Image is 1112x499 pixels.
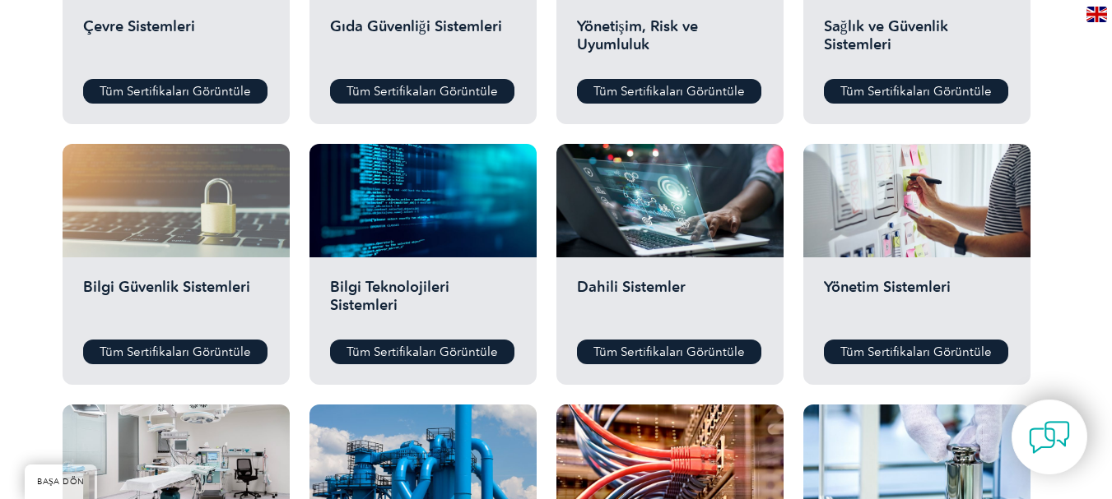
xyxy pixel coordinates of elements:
font: Tüm Sertifikaları Görüntüle [100,344,251,359]
font: Tüm Sertifikaları Görüntüle [593,344,745,359]
font: Dahili Sistemler [577,278,686,296]
a: BAŞA DÖN [25,464,97,499]
font: Tüm Sertifikaları Görüntüle [593,84,745,99]
font: Tüm Sertifikaları Görüntüle [840,84,992,99]
a: Tüm Sertifikaları Görüntüle [330,79,514,104]
font: Tüm Sertifikaları Görüntüle [347,344,498,359]
font: Sağlık ve Güvenlik Sistemleri [824,17,948,53]
a: Tüm Sertifikaları Görüntüle [824,79,1008,104]
a: Tüm Sertifikaları Görüntüle [83,79,268,104]
font: Tüm Sertifikaları Görüntüle [347,84,498,99]
a: Tüm Sertifikaları Görüntüle [330,340,514,364]
img: en [1086,7,1107,22]
font: BAŞA DÖN [37,477,85,487]
font: Yönetim Sistemleri [824,278,951,296]
font: Tüm Sertifikaları Görüntüle [100,84,251,99]
font: Gıda Güvenliği Sistemleri [330,17,502,35]
font: Bilgi Güvenlik Sistemleri [83,278,250,296]
a: Tüm Sertifikaları Görüntüle [824,340,1008,364]
font: Bilgi Teknolojileri Sistemleri [330,278,449,314]
a: Tüm Sertifikaları Görüntüle [577,79,761,104]
a: Tüm Sertifikaları Görüntüle [83,340,268,364]
font: Çevre Sistemleri [83,17,195,35]
a: Tüm Sertifikaları Görüntüle [577,340,761,364]
img: contact-chat.png [1029,417,1070,458]
font: Tüm Sertifikaları Görüntüle [840,344,992,359]
font: Yönetişim, Risk ve Uyumluluk [577,17,698,53]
